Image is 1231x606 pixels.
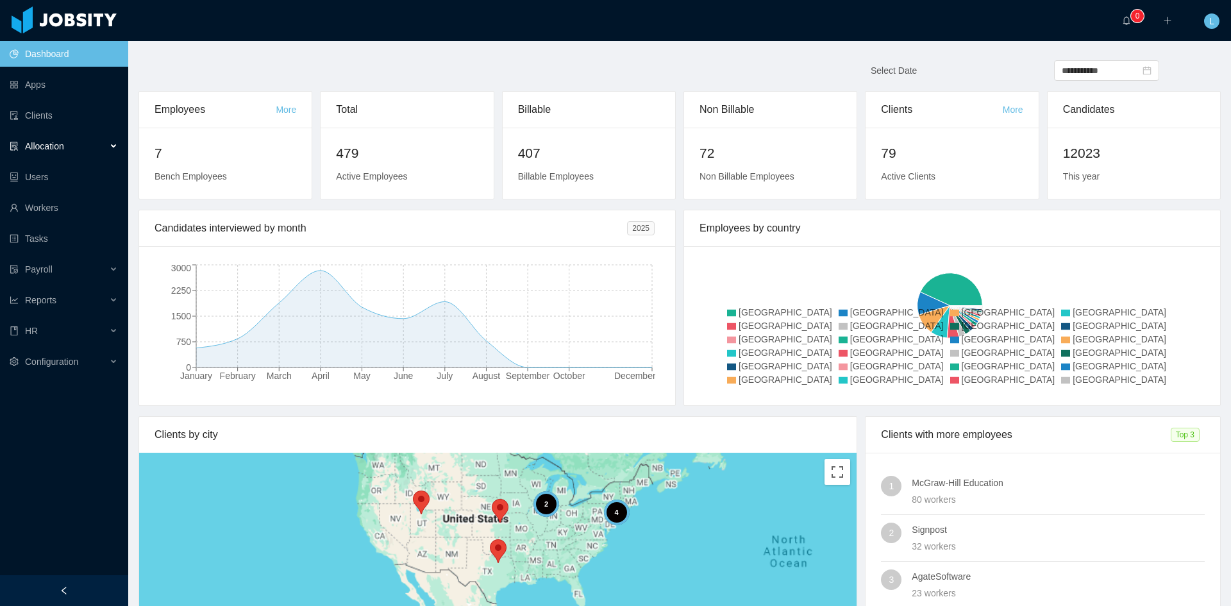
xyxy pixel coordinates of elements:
[10,296,19,305] i: icon: line-chart
[1143,66,1151,75] i: icon: calendar
[1122,16,1131,25] i: icon: bell
[962,361,1055,371] span: [GEOGRAPHIC_DATA]
[1073,361,1166,371] span: [GEOGRAPHIC_DATA]
[889,523,894,543] span: 2
[962,348,1055,358] span: [GEOGRAPHIC_DATA]
[739,321,832,331] span: [GEOGRAPHIC_DATA]
[1063,92,1205,128] div: Candidates
[739,348,832,358] span: [GEOGRAPHIC_DATA]
[1171,428,1200,442] span: Top 3
[312,371,330,381] tspan: April
[1209,13,1214,29] span: L
[171,285,191,296] tspan: 2250
[850,334,944,344] span: [GEOGRAPHIC_DATA]
[10,41,118,67] a: icon: pie-chartDashboard
[155,143,296,164] h2: 7
[518,143,660,164] h2: 407
[962,334,1055,344] span: [GEOGRAPHIC_DATA]
[881,92,1002,128] div: Clients
[25,295,56,305] span: Reports
[10,265,19,274] i: icon: file-protect
[912,569,1205,584] h4: AgateSoftware
[699,210,1205,246] div: Employees by country
[25,357,78,367] span: Configuration
[10,142,19,151] i: icon: solution
[1073,375,1166,385] span: [GEOGRAPHIC_DATA]
[912,523,1205,537] h4: Signpost
[962,321,1055,331] span: [GEOGRAPHIC_DATA]
[1073,321,1166,331] span: [GEOGRAPHIC_DATA]
[850,375,944,385] span: [GEOGRAPHIC_DATA]
[614,371,656,381] tspan: December
[1073,348,1166,358] span: [GEOGRAPHIC_DATA]
[276,105,296,115] a: More
[186,362,191,373] tspan: 0
[739,334,832,344] span: [GEOGRAPHIC_DATA]
[176,337,192,347] tspan: 750
[533,491,559,517] div: 2
[473,371,501,381] tspan: August
[336,171,407,181] span: Active Employees
[850,361,944,371] span: [GEOGRAPHIC_DATA]
[739,375,832,385] span: [GEOGRAPHIC_DATA]
[1063,143,1205,164] h2: 12023
[825,459,850,485] button: Toggle fullscreen view
[353,371,370,381] tspan: May
[1073,334,1166,344] span: [GEOGRAPHIC_DATA]
[155,417,841,453] div: Clients by city
[180,371,212,381] tspan: January
[553,371,585,381] tspan: October
[603,500,629,525] div: 4
[155,171,227,181] span: Bench Employees
[25,326,38,336] span: HR
[10,103,118,128] a: icon: auditClients
[912,539,1205,553] div: 32 workers
[1163,16,1172,25] i: icon: plus
[10,195,118,221] a: icon: userWorkers
[394,371,414,381] tspan: June
[889,569,894,590] span: 3
[739,307,832,317] span: [GEOGRAPHIC_DATA]
[25,264,53,274] span: Payroll
[220,371,256,381] tspan: February
[10,72,118,97] a: icon: appstoreApps
[627,221,655,235] span: 2025
[850,348,944,358] span: [GEOGRAPHIC_DATA]
[437,371,453,381] tspan: July
[155,210,627,246] div: Candidates interviewed by month
[962,307,1055,317] span: [GEOGRAPHIC_DATA]
[881,143,1023,164] h2: 79
[25,141,64,151] span: Allocation
[1131,10,1144,22] sup: 0
[850,307,944,317] span: [GEOGRAPHIC_DATA]
[912,492,1205,507] div: 80 workers
[155,92,276,128] div: Employees
[1073,307,1166,317] span: [GEOGRAPHIC_DATA]
[10,164,118,190] a: icon: robotUsers
[1063,171,1100,181] span: This year
[889,476,894,496] span: 1
[881,171,935,181] span: Active Clients
[699,92,841,128] div: Non Billable
[881,417,1170,453] div: Clients with more employees
[912,476,1205,490] h4: McGraw-Hill Education
[171,311,191,321] tspan: 1500
[962,375,1055,385] span: [GEOGRAPHIC_DATA]
[518,171,594,181] span: Billable Employees
[699,171,794,181] span: Non Billable Employees
[739,361,832,371] span: [GEOGRAPHIC_DATA]
[506,371,550,381] tspan: September
[1003,105,1023,115] a: More
[871,65,917,76] span: Select Date
[10,326,19,335] i: icon: book
[171,263,191,273] tspan: 3000
[912,586,1205,600] div: 23 workers
[267,371,292,381] tspan: March
[10,226,118,251] a: icon: profileTasks
[10,357,19,366] i: icon: setting
[850,321,944,331] span: [GEOGRAPHIC_DATA]
[336,143,478,164] h2: 479
[699,143,841,164] h2: 72
[518,92,660,128] div: Billable
[336,92,478,128] div: Total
